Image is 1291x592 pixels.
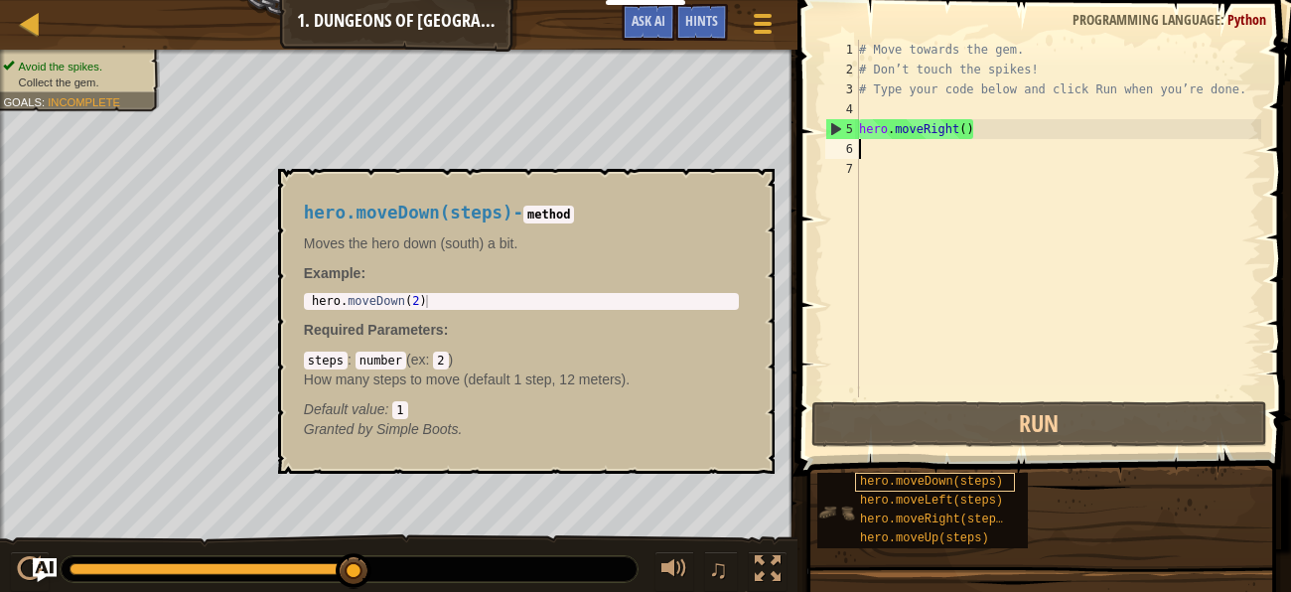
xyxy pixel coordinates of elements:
code: 1 [392,401,407,419]
em: Simple Boots. [304,421,463,437]
span: : [1220,10,1227,29]
strong: : [304,265,365,281]
span: Avoid the spikes. [19,60,102,73]
span: Goals [3,95,42,108]
span: Python [1227,10,1266,29]
button: Adjust volume [654,551,694,592]
div: 2 [825,60,859,79]
button: ♫ [704,551,738,592]
span: Required Parameters [304,322,444,338]
div: ( ) [304,350,739,419]
h4: - [304,204,739,222]
span: Hints [685,11,718,30]
img: portrait.png [817,494,855,531]
span: Example [304,265,361,281]
span: Default value [304,401,385,417]
code: number [356,352,406,370]
div: 3 [825,79,859,99]
span: ex [411,352,426,368]
div: 7 [825,159,859,179]
span: hero.moveDown(steps) [304,203,513,222]
div: 1 [825,40,859,60]
button: Show game menu [738,4,788,51]
button: Toggle fullscreen [748,551,788,592]
button: Ctrl + P: Play [10,551,50,592]
span: : [385,401,393,417]
button: Run [811,401,1267,447]
span: Incomplete [48,95,120,108]
span: Granted by [304,421,376,437]
span: hero.moveRight(steps) [860,513,1010,526]
div: 5 [826,119,859,139]
span: ♫ [708,554,728,584]
span: hero.moveDown(steps) [860,475,1003,489]
span: : [42,95,48,108]
div: 6 [825,139,859,159]
code: 2 [433,352,448,370]
li: Collect the gem. [3,74,148,90]
span: : [426,352,434,368]
code: method [523,206,574,223]
code: steps [304,352,348,370]
span: Collect the gem. [19,75,99,88]
span: : [444,322,449,338]
div: 4 [825,99,859,119]
p: Moves the hero down (south) a bit. [304,233,739,253]
button: Ask AI [33,558,57,582]
span: hero.moveUp(steps) [860,531,989,545]
span: Ask AI [632,11,665,30]
span: Programming language [1073,10,1220,29]
p: How many steps to move (default 1 step, 12 meters). [304,370,739,389]
button: Ask AI [622,4,675,41]
span: hero.moveLeft(steps) [860,494,1003,508]
li: Avoid the spikes. [3,59,148,74]
span: : [348,352,356,368]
